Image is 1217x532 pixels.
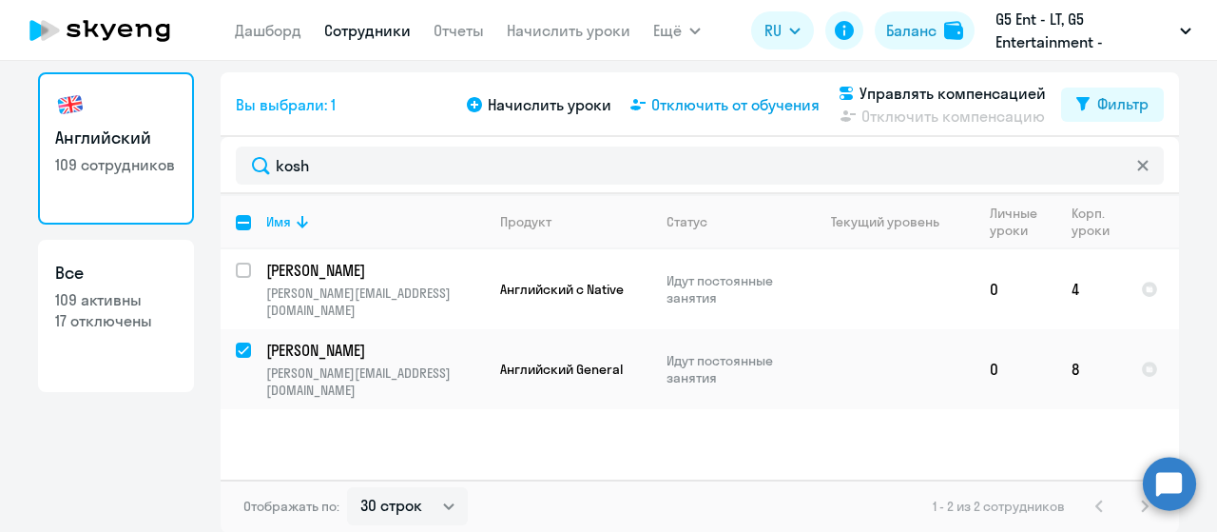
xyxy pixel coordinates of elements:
div: Статус [666,213,797,230]
input: Поиск по имени, email, продукту или статусу [236,147,1164,185]
a: Отчеты [434,21,484,40]
span: Ещё [653,19,682,42]
div: Фильтр [1097,92,1149,115]
p: G5 Ent - LT, G5 Entertainment - [GEOGRAPHIC_DATA] / G5 Holdings LTD [995,8,1172,53]
button: Ещё [653,11,701,49]
h3: Английский [55,126,177,150]
span: Английский с Native [500,281,624,298]
td: 0 [975,329,1056,409]
p: [PERSON_NAME] [266,260,481,281]
div: Имя [266,213,291,230]
div: Личные уроки [990,205,1055,239]
td: 4 [1056,249,1126,329]
span: Отображать по: [243,498,339,515]
p: 17 отключены [55,310,177,331]
div: Имя [266,213,484,230]
span: Английский General [500,361,623,378]
span: Вы выбрали: 1 [236,93,336,116]
button: G5 Ent - LT, G5 Entertainment - [GEOGRAPHIC_DATA] / G5 Holdings LTD [986,8,1201,53]
a: Все109 активны17 отключены [38,240,194,392]
button: RU [751,11,814,49]
span: Управлять компенсацией [860,82,1046,105]
p: Идут постоянные занятия [666,352,797,386]
p: 109 активны [55,289,177,310]
p: [PERSON_NAME][EMAIL_ADDRESS][DOMAIN_NAME] [266,285,484,319]
div: Корп. уроки [1072,205,1125,239]
a: Начислить уроки [507,21,630,40]
a: Сотрудники [324,21,411,40]
p: [PERSON_NAME][EMAIL_ADDRESS][DOMAIN_NAME] [266,365,484,399]
td: 8 [1056,329,1126,409]
td: 0 [975,249,1056,329]
p: Идут постоянные занятия [666,272,797,306]
div: Продукт [500,213,551,230]
span: Начислить уроки [488,93,611,116]
div: Текущий уровень [813,213,974,230]
span: Отключить от обучения [651,93,820,116]
a: [PERSON_NAME] [266,260,484,281]
button: Балансbalance [875,11,975,49]
div: Текущий уровень [831,213,939,230]
p: 109 сотрудников [55,154,177,175]
div: Баланс [886,19,937,42]
img: english [55,89,86,120]
div: Корп. уроки [1072,205,1112,239]
span: 1 - 2 из 2 сотрудников [933,498,1065,515]
button: Фильтр [1061,88,1164,122]
a: Английский109 сотрудников [38,72,194,225]
span: RU [764,19,782,42]
div: Статус [666,213,707,230]
div: Личные уроки [990,205,1043,239]
a: [PERSON_NAME] [266,340,484,361]
a: Дашборд [235,21,301,40]
p: [PERSON_NAME] [266,340,481,361]
h3: Все [55,261,177,286]
div: Продукт [500,213,650,230]
img: balance [944,21,963,40]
